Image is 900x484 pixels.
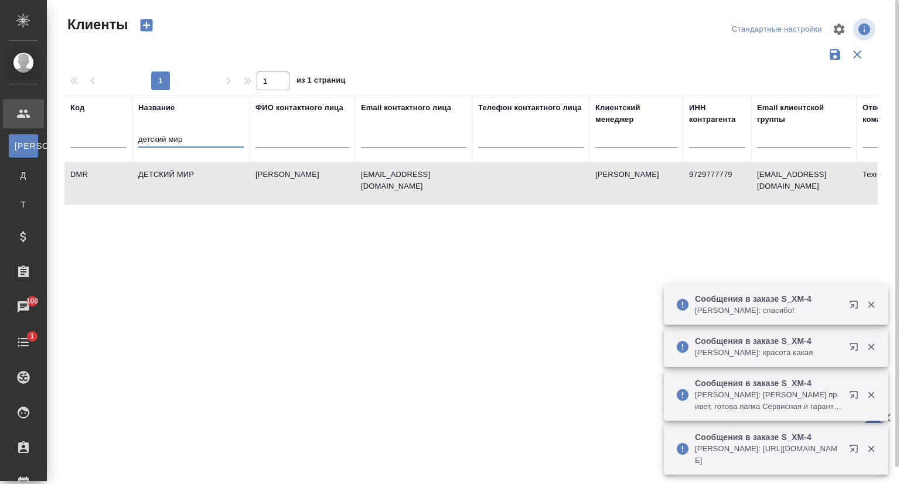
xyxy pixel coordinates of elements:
[132,15,161,35] button: Создать
[842,293,870,321] button: Открыть в новой вкладке
[695,335,841,347] p: Сообщения в заказе S_XM-4
[842,383,870,411] button: Открыть в новой вкладке
[695,347,841,359] p: [PERSON_NAME]: красота какая
[19,295,46,307] span: 100
[9,163,38,187] a: Д
[695,431,841,443] p: Сообщения в заказе S_XM-4
[853,18,878,40] span: Посмотреть информацию
[361,169,466,192] p: [EMAIL_ADDRESS][DOMAIN_NAME]
[825,15,853,43] span: Настроить таблицу
[824,43,846,66] button: Сохранить фильтры
[859,444,883,454] button: Закрыть
[15,140,32,152] span: [PERSON_NAME]
[859,299,883,310] button: Закрыть
[859,390,883,400] button: Закрыть
[859,342,883,352] button: Закрыть
[589,163,683,204] td: [PERSON_NAME]
[15,169,32,181] span: Д
[689,102,745,125] div: ИНН контрагента
[695,377,841,389] p: Сообщения в заказе S_XM-4
[695,305,841,316] p: [PERSON_NAME]: спасибо!
[361,102,451,114] div: Email контактного лица
[846,43,868,66] button: Сбросить фильтры
[842,437,870,465] button: Открыть в новой вкладке
[9,134,38,158] a: [PERSON_NAME]
[695,443,841,466] p: [PERSON_NAME]: [URL][DOMAIN_NAME]
[751,163,857,204] td: [EMAIL_ADDRESS][DOMAIN_NAME]
[64,15,128,34] span: Клиенты
[296,73,346,90] span: из 1 страниц
[3,292,44,322] a: 100
[250,163,355,204] td: [PERSON_NAME]
[595,102,677,125] div: Клиентский менеджер
[23,330,41,342] span: 1
[138,102,175,114] div: Название
[3,328,44,357] a: 1
[842,335,870,363] button: Открыть в новой вкладке
[757,102,851,125] div: Email клиентской группы
[695,293,841,305] p: Сообщения в заказе S_XM-4
[255,102,343,114] div: ФИО контактного лица
[70,102,84,114] div: Код
[9,193,38,216] a: Т
[15,199,32,210] span: Т
[478,102,582,114] div: Телефон контактного лица
[64,163,132,204] td: DMR
[729,21,825,39] div: split button
[695,389,841,413] p: [PERSON_NAME]: [PERSON_NAME] привет, готова папка Сервисная и гарантийная книжка
[683,163,751,204] td: 9729777779
[132,163,250,204] td: ДЕТСКИЙ МИР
